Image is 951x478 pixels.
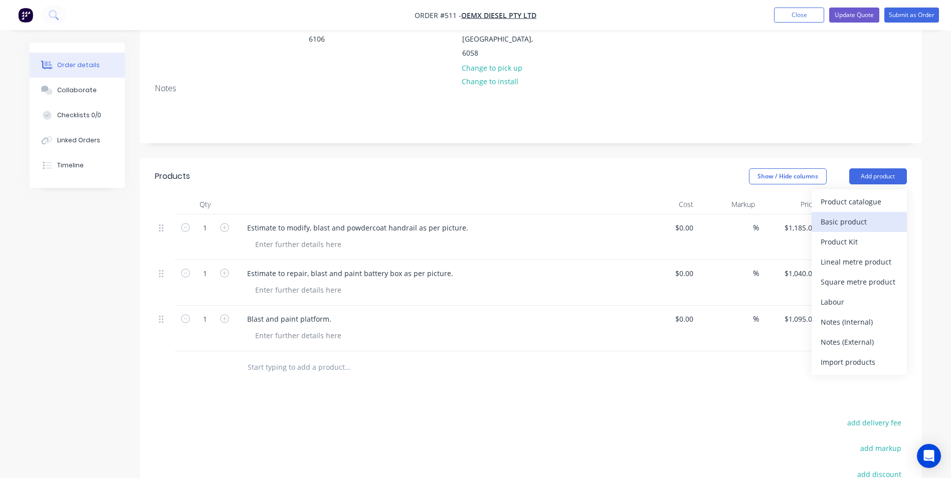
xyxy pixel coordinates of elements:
div: Linked Orders [57,136,100,145]
span: % [753,313,759,325]
button: Update Quote [829,8,879,23]
button: Change to pick up [456,61,527,74]
div: Estimate to modify, blast and powdercoat handrail as per picture. [239,220,476,235]
button: Close [774,8,824,23]
button: Import products [812,352,907,372]
div: Labour [821,295,898,309]
div: Basic product [821,214,898,229]
span: Order #511 - [415,11,461,20]
button: Change to install [456,75,523,88]
div: Timeline [57,161,84,170]
button: Checklists 0/0 [30,103,125,128]
div: Order details [57,61,100,70]
button: Submit as Order [884,8,939,23]
div: Notes (Internal) [821,315,898,329]
span: % [753,222,759,233]
button: Basic product [812,212,907,232]
div: Price [759,194,821,214]
button: Add product [849,168,907,184]
button: Show / Hide columns [749,168,827,184]
img: Factory [18,8,33,23]
div: Estimate to repair, blast and paint battery box as per picture. [239,266,461,281]
div: Product catalogue [821,194,898,209]
a: OEMX Diesel Pty Ltd [461,11,536,20]
button: Notes (Internal) [812,312,907,332]
div: Collaborate [57,86,97,95]
div: Cost [636,194,698,214]
button: Product catalogue [812,192,907,212]
span: % [753,268,759,279]
div: Product Kit [821,234,898,249]
button: Lineal metre product [812,252,907,272]
div: Import products [821,355,898,369]
button: Notes (External) [812,332,907,352]
button: Collaborate [30,78,125,103]
button: Square metre product [812,272,907,292]
button: add delivery fee [842,416,907,429]
div: Notes [155,84,907,93]
div: Checklists 0/0 [57,111,101,120]
button: Labour [812,292,907,312]
button: Timeline [30,153,125,178]
div: Qty [175,194,235,214]
input: Start typing to add a product... [247,357,448,377]
button: Order details [30,53,125,78]
button: Product Kit [812,232,907,252]
div: Blast and paint platform. [239,312,339,326]
button: add markup [855,441,907,455]
div: [GEOGRAPHIC_DATA], [GEOGRAPHIC_DATA], 6058 [462,18,545,60]
div: Products [155,170,190,182]
div: Open Intercom Messenger [917,444,941,468]
div: Markup [697,194,759,214]
div: Notes (External) [821,335,898,349]
div: Lineal metre product [821,255,898,269]
button: Linked Orders [30,128,125,153]
div: Square metre product [821,275,898,289]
